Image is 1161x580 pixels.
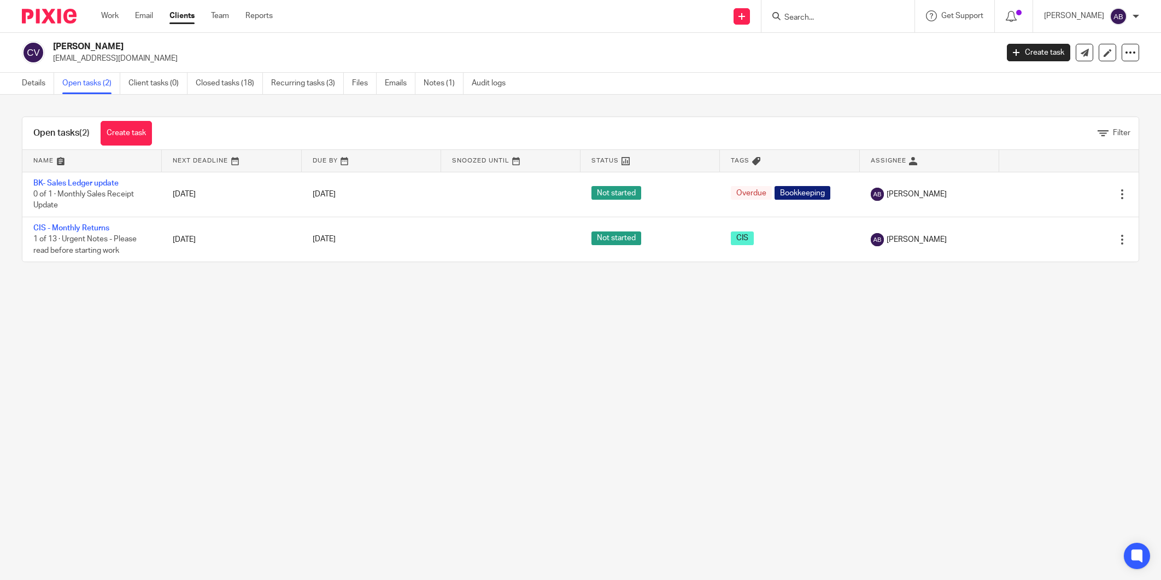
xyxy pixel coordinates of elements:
[591,158,619,164] span: Status
[245,10,273,21] a: Reports
[33,127,90,139] h1: Open tasks
[731,158,749,164] span: Tags
[33,224,109,232] a: CIS - Monthly Returns
[313,190,336,198] span: [DATE]
[1007,44,1070,61] a: Create task
[162,217,301,262] td: [DATE]
[871,233,884,246] img: svg%3E
[162,172,301,217] td: [DATE]
[731,186,772,200] span: Overdue
[22,73,54,94] a: Details
[313,236,336,243] span: [DATE]
[887,189,947,200] span: [PERSON_NAME]
[385,73,415,94] a: Emails
[941,12,983,20] span: Get Support
[1110,8,1127,25] img: svg%3E
[22,9,77,24] img: Pixie
[53,41,803,53] h2: [PERSON_NAME]
[196,73,263,94] a: Closed tasks (18)
[22,41,45,64] img: svg%3E
[783,13,882,23] input: Search
[1113,129,1130,137] span: Filter
[452,158,509,164] span: Snoozed Until
[79,129,90,137] span: (2)
[53,53,990,64] p: [EMAIL_ADDRESS][DOMAIN_NAME]
[775,186,830,200] span: Bookkeeping
[135,10,153,21] a: Email
[169,10,195,21] a: Clients
[472,73,514,94] a: Audit logs
[871,188,884,201] img: svg%3E
[591,231,641,245] span: Not started
[128,73,187,94] a: Client tasks (0)
[62,73,120,94] a: Open tasks (2)
[731,231,754,245] span: CIS
[101,10,119,21] a: Work
[352,73,377,94] a: Files
[1044,10,1104,21] p: [PERSON_NAME]
[271,73,344,94] a: Recurring tasks (3)
[211,10,229,21] a: Team
[424,73,464,94] a: Notes (1)
[887,234,947,245] span: [PERSON_NAME]
[33,190,134,210] span: 0 of 1 · Monthly Sales Receipt Update
[101,121,152,146] a: Create task
[591,186,641,200] span: Not started
[33,179,119,187] a: BK- Sales Ledger update
[33,236,137,255] span: 1 of 13 · Urgent Notes - Please read before starting work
